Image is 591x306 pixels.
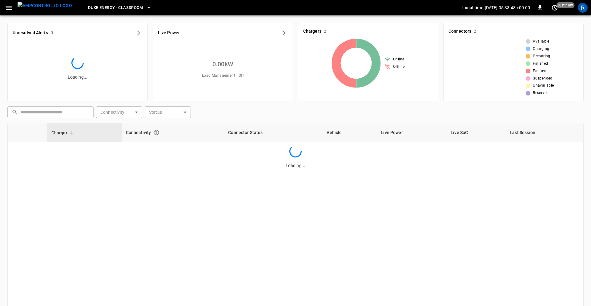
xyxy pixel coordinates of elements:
span: Offline [393,64,405,70]
span: Reserved [533,90,549,96]
h6: 0 [50,30,53,36]
button: Energy Overview [278,28,288,38]
button: Connection between the charger and our software. [151,127,162,138]
span: Unavailable [533,83,554,89]
h6: 2 [324,28,326,35]
span: Loading... [286,163,305,168]
span: Faulted [533,68,546,74]
div: profile-icon [578,3,588,13]
span: Charger [51,129,75,137]
h6: Unresolved Alerts [13,30,48,36]
span: Loading... [68,75,87,80]
th: Last Session [505,123,583,142]
span: Duke Energy - Classroom [88,4,143,11]
span: Preparing [533,53,550,59]
button: All Alerts [133,28,143,38]
span: Suspended [533,75,553,82]
h6: 2 [474,28,476,35]
h6: 0.00 kW [212,59,233,69]
span: Finished [533,61,548,67]
div: Connectivity [126,127,220,138]
span: Available [533,39,549,45]
p: Local time [462,5,484,11]
button: set refresh interval [550,3,560,13]
img: ampcontrol.io logo [18,2,72,10]
button: Duke Energy - Classroom [86,2,154,14]
th: Live Power [376,123,446,142]
h6: Connectors [448,28,471,35]
span: Charging [533,46,549,52]
span: Load Management = Off [202,73,244,79]
th: Connector Status [224,123,322,142]
th: Live SoC [446,123,505,142]
h6: Live Power [158,30,180,36]
th: Vehicle [322,123,376,142]
span: just now [557,2,575,8]
h6: Chargers [303,28,321,35]
span: Online [393,56,404,63]
p: [DATE] 05:33:48 +00:00 [485,5,530,11]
